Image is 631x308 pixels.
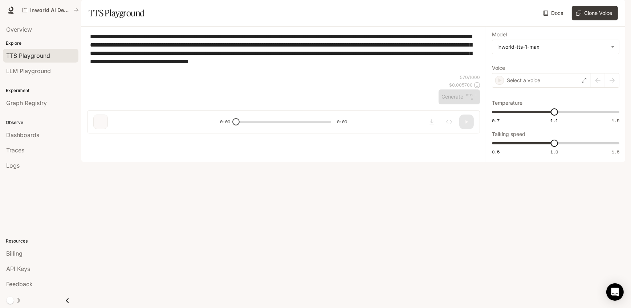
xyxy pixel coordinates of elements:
span: 1.5 [612,117,619,124]
span: 1.5 [612,149,619,155]
p: 570 / 1000 [460,74,480,80]
p: Inworld AI Demos [30,7,71,13]
p: Model [492,32,507,37]
h1: TTS Playground [89,6,145,20]
div: Open Intercom Messenger [606,283,624,301]
p: Voice [492,65,505,71]
button: All workspaces [19,3,82,17]
div: inworld-tts-1-max [497,43,607,51]
a: Docs [542,6,566,20]
p: Talking speed [492,132,525,137]
button: Clone Voice [572,6,618,20]
span: 0.5 [492,149,500,155]
p: $ 0.005700 [449,82,473,88]
div: inworld-tts-1-max [492,40,619,54]
p: Select a voice [507,77,540,84]
span: 1.0 [550,149,558,155]
span: 0.7 [492,117,500,124]
p: Temperature [492,100,522,105]
span: 1.1 [550,117,558,124]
